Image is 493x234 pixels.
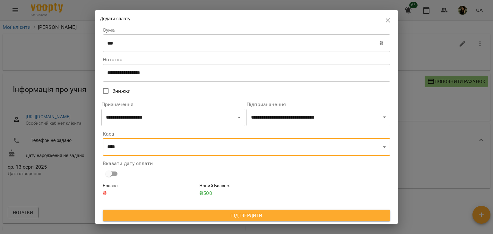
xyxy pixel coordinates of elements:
button: Підтвердити [103,210,391,221]
label: Призначення [101,102,245,107]
label: Каса [103,131,391,137]
p: ₴ [379,39,383,47]
label: Сума [103,28,391,33]
h6: Новий Баланс : [199,182,294,189]
span: Додати сплату [100,16,131,21]
span: Знижки [112,87,131,95]
label: Нотатка [103,57,391,62]
h6: Баланс : [103,182,197,189]
label: Підпризначення [246,102,390,107]
p: ₴ [103,189,197,197]
label: Вказати дату сплати [103,161,391,166]
p: ₴ 500 [199,189,294,197]
span: Підтвердити [108,212,385,219]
